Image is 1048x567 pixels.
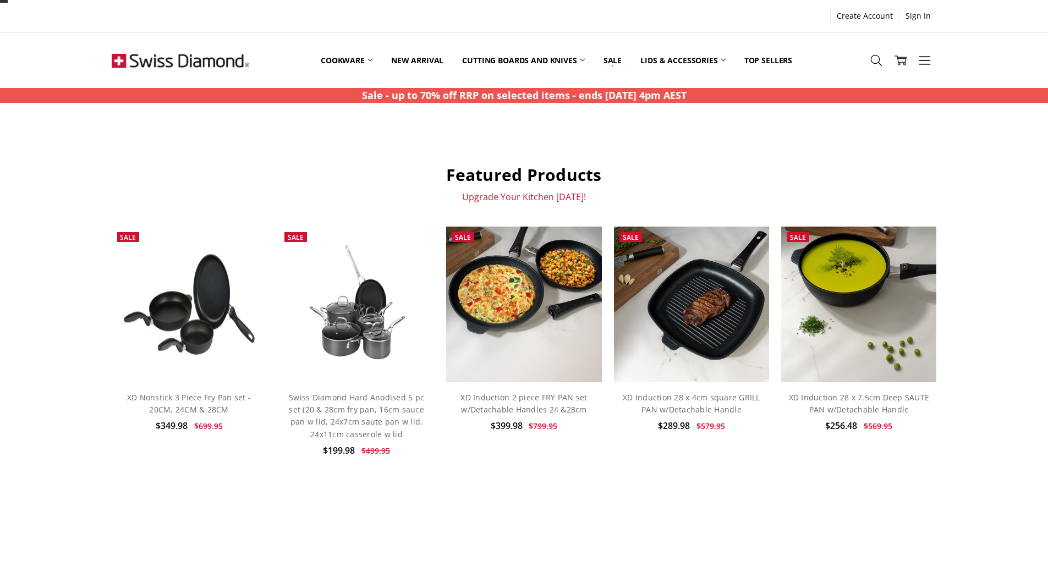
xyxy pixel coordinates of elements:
a: XD Induction 28 x 7.5cm Deep SAUTE PAN w/Detachable Handle [789,392,930,415]
a: Lids & Accessories [631,36,734,85]
span: Sale [623,233,639,242]
span: $399.98 [491,420,523,432]
span: $499.95 [361,445,390,456]
a: XD Induction 28 x 4cm square GRILL PAN w/Detachable Handle [623,392,760,415]
span: $579.95 [696,421,725,431]
span: $569.95 [864,421,892,431]
a: Top Sellers [735,36,802,85]
span: $349.98 [156,420,188,432]
a: XD Induction 2 piece FRY PAN set w/Detachable Handles 24 &28cm [460,392,587,415]
a: New arrival [382,36,453,85]
img: XD Induction 28 x 7.5cm Deep SAUTE PAN w/Detachable Handle [781,227,936,382]
span: $256.48 [825,420,857,432]
a: XD Nonstick 3 Piece Fry Pan set - 20CM, 24CM & 28CM [127,392,251,415]
span: Sale [120,233,136,242]
p: Upgrade Your Kitchen [DATE]! [112,191,937,202]
span: $199.98 [323,444,355,456]
span: Sale [790,233,806,242]
h2: Featured Products [112,164,937,185]
strong: Sale - up to 70% off RRP on selected items - ends [DATE] 4pm AEST [362,89,687,102]
h2: BEST SELLERS [112,541,937,562]
img: XD Induction 2 piece FRY PAN set w/Detachable Handles 24 &28cm [446,227,601,382]
span: $289.98 [658,420,690,432]
span: Sale [455,233,471,242]
img: Swiss Diamond Hard Anodised 5 pc set (20 & 28cm fry pan, 16cm sauce pan w lid, 24x7cm saute pan w... [279,227,434,382]
a: Cookware [311,36,382,85]
a: Sale [594,36,631,85]
span: $699.95 [194,421,223,431]
a: Swiss Diamond Hard Anodised 5 pc set (20 & 28cm fry pan, 16cm sauce pan w lid, 24x7cm saute pan w... [289,392,424,439]
a: Sign In [899,8,937,24]
a: Create Account [831,8,899,24]
img: XD Induction 28 x 4cm square GRILL PAN w/Detachable Handle [614,227,769,382]
img: Free Shipping On Every Order [112,33,249,88]
span: Sale [288,233,304,242]
a: Cutting boards and knives [453,36,594,85]
img: XD Nonstick 3 Piece Fry Pan set - 20CM, 24CM & 28CM [112,227,267,382]
span: $799.95 [529,421,557,431]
